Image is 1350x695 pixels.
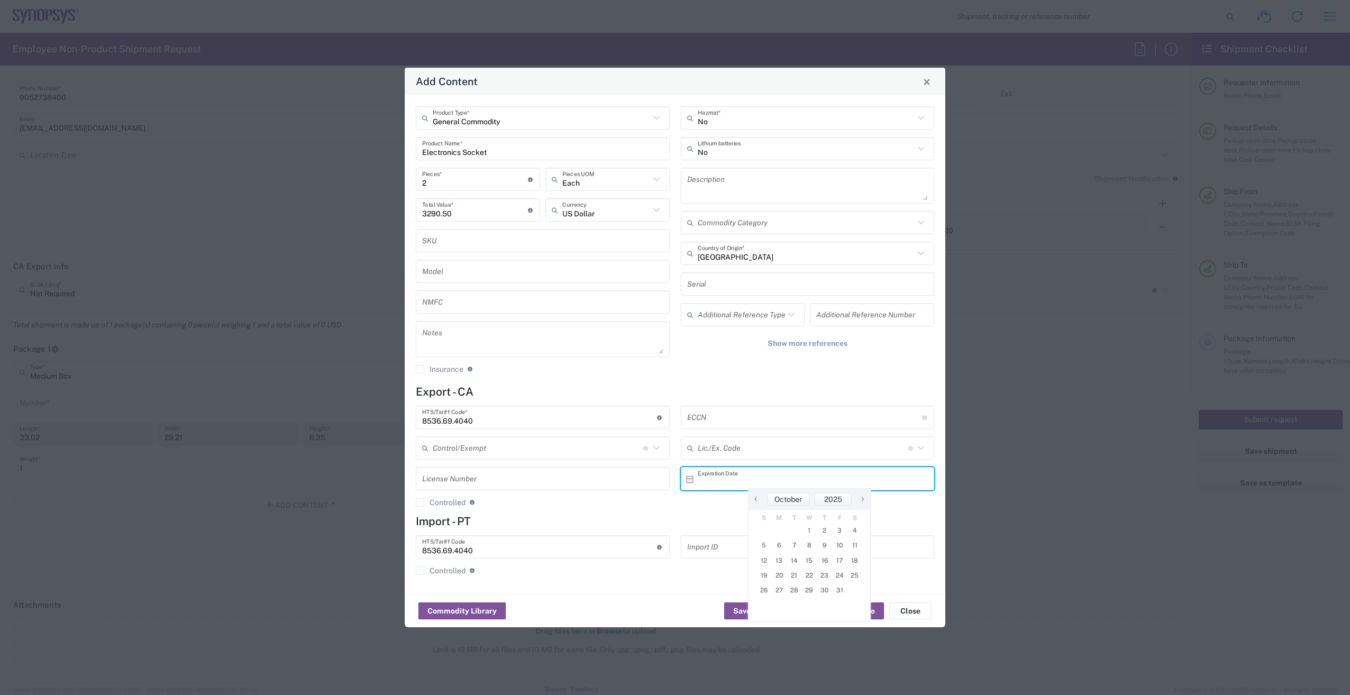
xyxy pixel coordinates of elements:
span: 24 [832,568,847,583]
label: Insurance [416,365,463,373]
span: 11 [847,538,862,553]
span: October [774,495,802,504]
button: Commodity Library [418,602,506,619]
button: 2025 [815,493,852,506]
span: 19 [756,568,772,583]
span: 1 [802,523,817,538]
span: 4 [847,523,862,538]
span: 6 [772,538,787,553]
span: 15 [802,553,817,568]
h4: Add Content [416,74,478,89]
h4: Import - PT [416,515,934,528]
button: Save & Add Another [724,602,814,619]
span: 12 [756,553,772,568]
button: ‹ [749,493,764,506]
th: weekday [787,513,802,523]
bs-datepicker-navigation-view: ​ ​ ​ [749,493,870,506]
span: 9 [817,538,832,553]
th: weekday [802,513,817,523]
span: 2025 [824,495,842,504]
span: 7 [787,538,802,553]
button: › [854,493,870,506]
th: weekday [817,513,832,523]
span: 20 [772,568,787,583]
button: Close [889,602,932,619]
span: 21 [787,568,802,583]
span: 5 [756,538,772,553]
span: 30 [817,583,832,598]
label: Controlled [416,566,466,575]
label: Controlled [416,498,466,507]
th: weekday [832,513,847,523]
span: 17 [832,553,847,568]
button: Close [919,74,934,89]
span: 18 [847,553,862,568]
bs-datepicker-container: calendar [748,488,871,621]
th: weekday [847,513,862,523]
span: 29 [802,583,817,598]
span: ‹ [748,492,764,505]
span: 2 [817,523,832,538]
span: 27 [772,583,787,598]
span: 23 [817,568,832,583]
span: Show more references [768,339,847,349]
span: 22 [802,568,817,583]
h4: Export - CA [416,385,934,398]
span: 13 [772,553,787,568]
button: October [767,493,809,506]
span: 3 [832,523,847,538]
span: 31 [832,583,847,598]
th: weekday [756,513,772,523]
span: 14 [787,553,802,568]
span: 26 [756,583,772,598]
span: 10 [832,538,847,553]
th: weekday [772,513,787,523]
span: 16 [817,553,832,568]
span: 25 [847,568,862,583]
span: › [855,492,871,505]
span: 28 [787,583,802,598]
span: 8 [802,538,817,553]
